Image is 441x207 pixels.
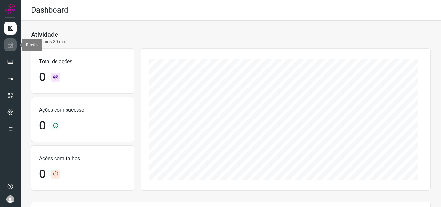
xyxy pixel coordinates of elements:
[39,155,126,162] p: Ações com falhas
[31,31,58,38] h3: Atividade
[39,167,46,181] h1: 0
[39,70,46,84] h1: 0
[26,43,38,47] span: Tarefas
[6,195,14,203] img: avatar-user-boy.jpg
[31,5,68,15] h2: Dashboard
[39,106,126,114] p: Ações com sucesso
[31,38,67,45] p: Últimos 30 dias
[39,58,126,66] p: Total de ações
[39,119,46,133] h1: 0
[5,4,15,14] img: Logo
